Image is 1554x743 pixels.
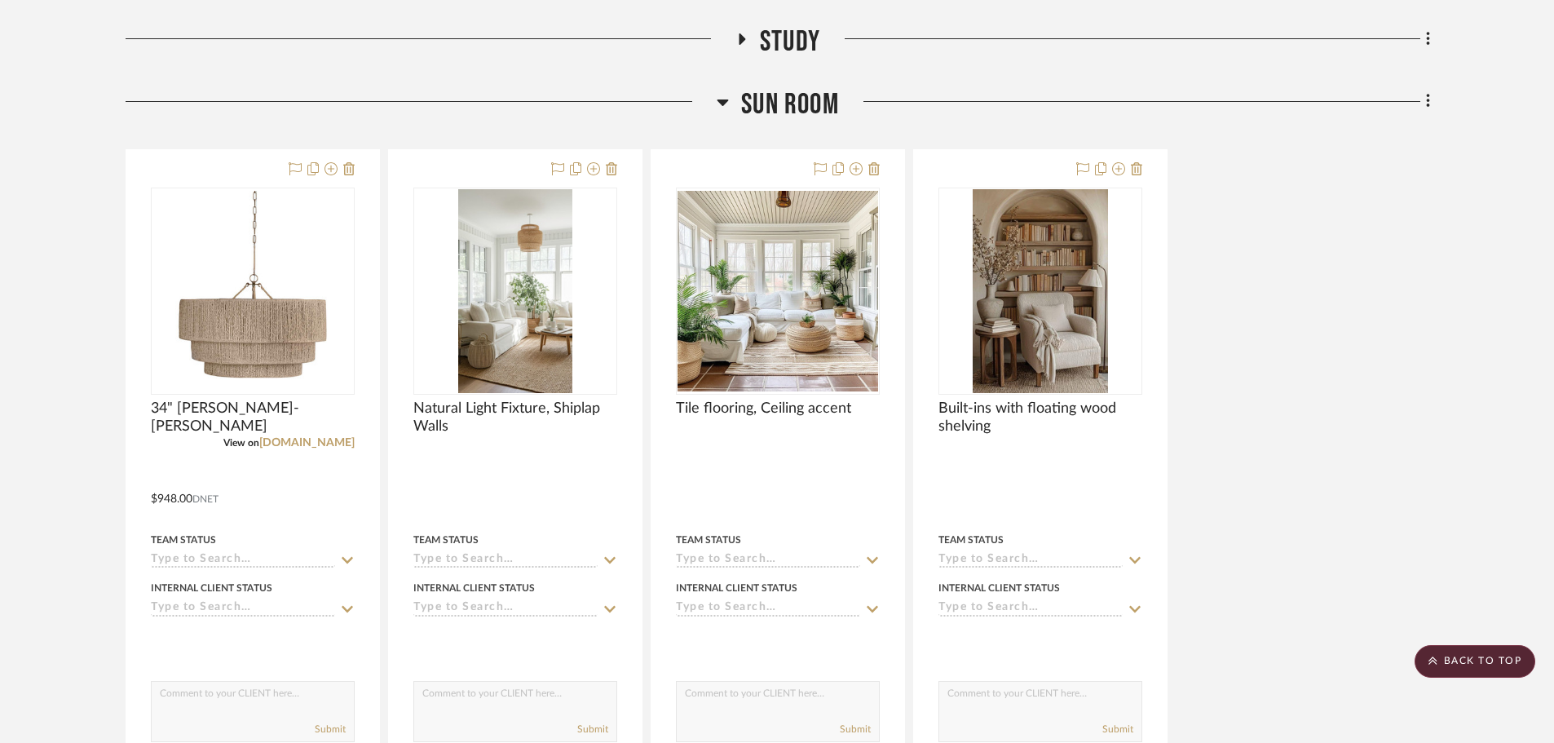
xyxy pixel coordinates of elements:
span: Built-ins with floating wood shelving [938,400,1142,436]
div: Team Status [676,533,741,547]
div: 0 [677,188,879,394]
div: Internal Client Status [413,581,535,595]
img: Built-ins with floating wood shelving [973,189,1108,393]
span: Sun Room [741,87,839,122]
input: Type to Search… [151,601,335,617]
span: Study [760,24,820,60]
div: Internal Client Status [151,581,272,595]
input: Type to Search… [413,553,598,568]
div: 0 [939,188,1141,394]
div: Team Status [938,533,1004,547]
div: Team Status [413,533,479,547]
input: Type to Search… [938,553,1123,568]
span: View on [223,438,259,448]
button: Submit [577,722,608,736]
span: Tile flooring, Ceiling accent [676,400,851,418]
div: Internal Client Status [938,581,1060,595]
div: Team Status [151,533,216,547]
input: Type to Search… [413,601,598,617]
scroll-to-top-button: BACK TO TOP [1415,645,1535,678]
img: Tile flooring, Ceiling accent [678,191,878,391]
a: [DOMAIN_NAME] [259,437,355,449]
input: Type to Search… [151,553,335,568]
button: Submit [840,722,871,736]
span: 34" [PERSON_NAME]- [PERSON_NAME] [151,400,355,436]
button: Submit [1102,722,1133,736]
img: 34" Reza Chandelier- Patina Brass [152,191,353,391]
div: Internal Client Status [676,581,797,595]
input: Type to Search… [676,601,860,617]
button: Submit [315,722,346,736]
span: Natural Light Fixture, Shiplap Walls [413,400,617,436]
input: Type to Search… [676,553,860,568]
img: Natural Light Fixture, Shiplap Walls [458,189,572,393]
input: Type to Search… [938,601,1123,617]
